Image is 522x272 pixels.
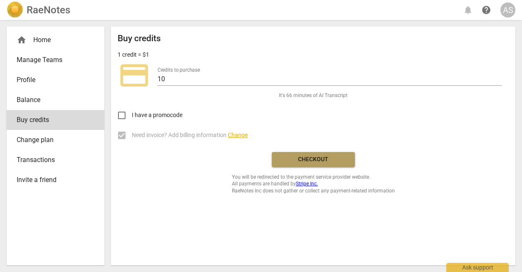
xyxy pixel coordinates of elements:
label: Credits to purchase [158,67,200,72]
span: Manage Teams [17,55,88,65]
a: Profile [7,70,104,90]
a: Transactions [7,150,104,170]
button: Checkout [272,152,355,167]
span: Change plan [17,135,88,145]
p: 1 credit = $1 [118,50,149,59]
span: credit_card [118,59,151,92]
span: Transactions [17,155,88,165]
h2: Buy credits [118,33,161,44]
span: It's 66 minutes of AI Transcript [279,92,347,99]
a: Manage Teams [7,50,104,70]
a: Balance [7,90,104,110]
span: I have a promocode [132,111,182,120]
a: Change plan [7,130,104,150]
span: Buy credits [17,115,88,125]
div: Ask support [446,263,509,272]
span: Invite a friend [17,175,88,185]
a: LogoRaeNotes [7,2,70,18]
div: Home [7,30,104,50]
span: home [17,35,27,45]
h2: RaeNotes [27,4,70,16]
a: Help [479,2,494,17]
img: Logo [7,2,23,18]
a: Stripe Inc. [296,181,318,187]
a: Invite a friend [7,170,104,190]
span: Change [228,132,248,138]
span: Checkout [278,155,348,164]
span: Profile [17,75,88,85]
span: help [481,5,491,15]
span: Balance [17,95,88,105]
span: Need invoice? Add billing information [132,131,248,140]
a: Buy credits [7,110,104,130]
span: You will be redirected to the payment service provider website. All payments are handled by RaeNo... [232,174,395,195]
div: Home [17,35,88,45]
button: AS [500,2,515,17]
